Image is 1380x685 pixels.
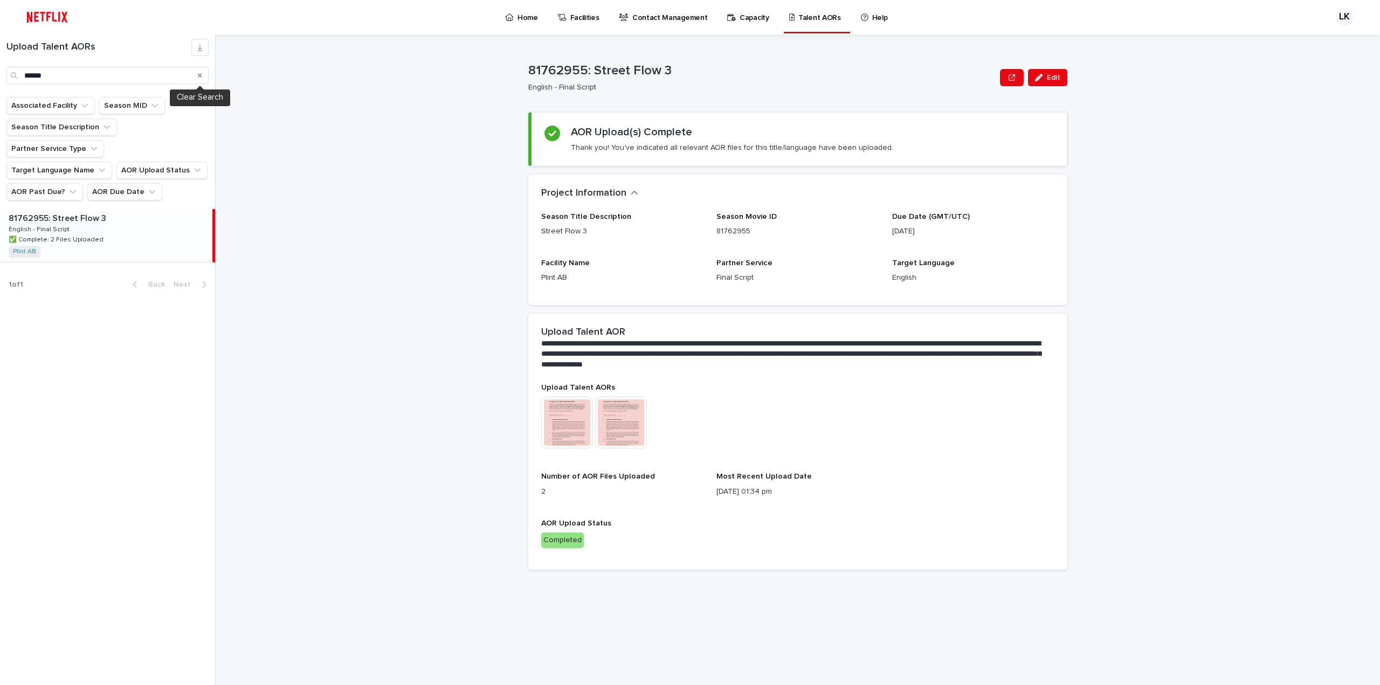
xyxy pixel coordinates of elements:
[716,486,879,497] p: [DATE] 01:34 pm
[541,486,703,497] p: 2
[6,67,209,84] input: Search
[1336,9,1353,26] div: LK
[716,272,879,283] p: Final Script
[9,224,72,233] p: English - Final Script
[541,520,611,527] span: AOR Upload Status
[892,259,955,267] span: Target Language
[541,532,584,548] div: Completed
[87,183,162,200] button: AOR Due Date
[9,234,106,244] p: ✅ Complete: 2 Files Uploaded
[892,272,1054,283] p: English
[716,226,879,237] p: 81762955
[571,126,692,139] h2: AOR Upload(s) Complete
[541,473,655,480] span: Number of AOR Files Uploaded
[541,272,703,283] p: Plint AB
[124,280,169,289] button: Back
[1028,69,1067,86] button: Edit
[142,281,165,288] span: Back
[716,259,772,267] span: Partner Service
[6,119,117,136] button: Season Title Description
[571,143,893,153] p: Thank you! You've indicated all relevant AOR files for this title/language have been uploaded.
[6,97,95,114] button: Associated Facility
[528,83,991,92] p: English - Final Script
[1047,74,1060,81] span: Edit
[13,248,36,255] a: Plint AB
[174,281,197,288] span: Next
[22,6,73,28] img: ifQbXi3ZQGMSEF7WDB7W
[892,226,1054,237] p: [DATE]
[541,226,703,237] p: Street Flow 3
[528,63,996,79] p: 81762955: Street Flow 3
[892,213,970,220] span: Due Date (GMT/UTC)
[541,188,638,199] button: Project Information
[541,259,590,267] span: Facility Name
[6,162,112,179] button: Target Language Name
[716,213,777,220] span: Season Movie ID
[6,41,191,53] h1: Upload Talent AORs
[541,327,625,338] h2: Upload Talent AOR
[541,188,626,199] h2: Project Information
[541,384,615,391] span: Upload Talent AORs
[169,280,215,289] button: Next
[99,97,165,114] button: Season MID
[9,211,108,224] p: 81762955: Street Flow 3
[6,140,104,157] button: Partner Service Type
[716,473,812,480] span: Most Recent Upload Date
[116,162,208,179] button: AOR Upload Status
[541,213,631,220] span: Season Title Description
[6,183,83,200] button: AOR Past Due?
